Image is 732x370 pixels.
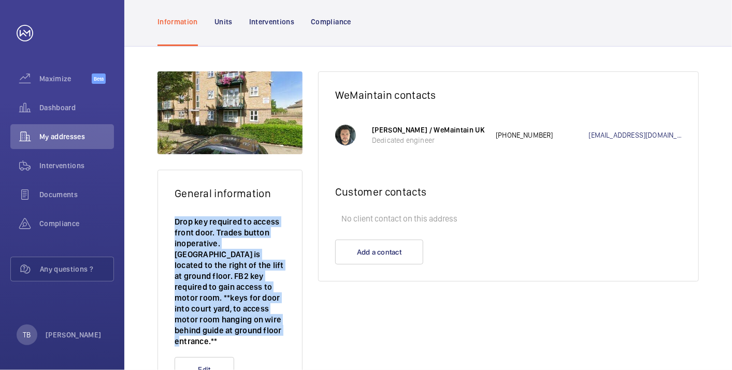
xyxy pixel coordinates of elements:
span: Any questions ? [40,264,113,274]
span: Compliance [39,218,114,229]
span: Maximize [39,73,92,84]
button: Add a contact [335,240,423,264]
span: Dashboard [39,102,114,113]
p: Drop key required to access front door. Trades button inoperative. [GEOGRAPHIC_DATA] is located t... [175,216,285,347]
p: [PERSON_NAME] [46,330,102,340]
p: No client contact on this address [335,209,682,229]
a: [EMAIL_ADDRESS][DOMAIN_NAME] [589,130,682,140]
h2: WeMaintain contacts [335,88,682,101]
p: [PHONE_NUMBER] [496,130,589,140]
span: Interventions [39,160,114,171]
span: Documents [39,189,114,200]
p: Compliance [311,17,351,27]
p: TB [23,330,31,340]
p: Dedicated engineer [372,135,485,145]
h2: Customer contacts [335,185,682,198]
p: Interventions [249,17,295,27]
span: My addresses [39,131,114,142]
p: Information [157,17,198,27]
p: [PERSON_NAME] / WeMaintain UK [372,125,485,135]
h2: General information [175,187,285,200]
p: Units [214,17,233,27]
span: Beta [92,73,106,84]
